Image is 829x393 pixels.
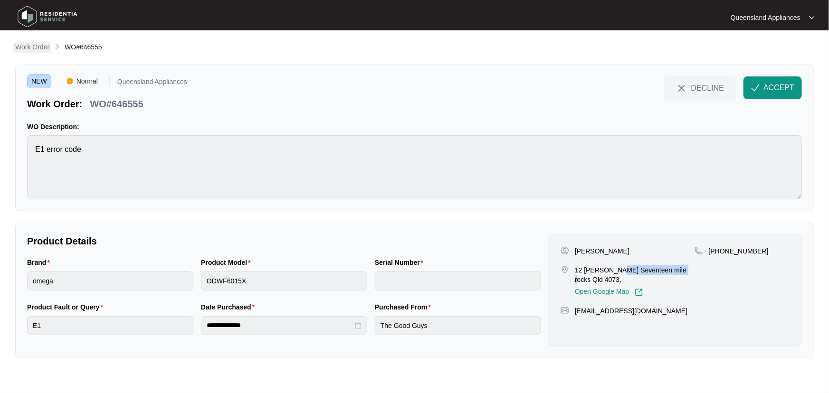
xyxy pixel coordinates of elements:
p: Work Order [15,42,49,52]
p: Work Order: [27,97,82,111]
textarea: E1 error code [27,135,802,199]
input: Product Fault or Query [27,316,193,335]
img: map-pin [695,246,703,255]
img: chevron-right [53,43,61,50]
p: Queensland Appliances [731,13,800,22]
label: Brand [27,258,54,267]
p: [PHONE_NUMBER] [709,246,769,256]
p: Queensland Appliances [117,78,187,88]
a: Open Google Map [575,288,643,297]
label: Product Fault or Query [27,302,107,312]
p: WO#646555 [90,97,143,111]
img: check-Icon [751,84,760,92]
button: check-IconACCEPT [743,76,802,99]
input: Product Model [201,271,367,290]
a: Work Order [13,42,51,53]
input: Serial Number [375,271,541,290]
span: Normal [73,74,102,88]
span: ACCEPT [763,82,794,94]
label: Purchased From [375,302,435,312]
label: Serial Number [375,258,427,267]
input: Brand [27,271,193,290]
p: 12 [PERSON_NAME] Seventeen mile rocks Qld 4073, [575,265,695,284]
p: WO Description: [27,122,802,131]
span: NEW [27,74,51,88]
input: Purchased From [375,316,541,335]
input: Date Purchased [207,320,353,330]
label: Product Model [201,258,255,267]
p: Product Details [27,234,541,248]
img: Link-External [635,288,643,297]
img: dropdown arrow [809,15,815,20]
img: map-pin [561,265,569,274]
p: [PERSON_NAME] [575,246,629,256]
p: [EMAIL_ADDRESS][DOMAIN_NAME] [575,306,687,316]
img: Vercel Logo [67,78,73,84]
img: close-Icon [676,83,687,94]
img: map-pin [561,306,569,315]
img: residentia service logo [14,2,81,31]
span: WO#646555 [65,43,102,51]
label: Date Purchased [201,302,258,312]
span: DECLINE [691,83,724,93]
img: user-pin [561,246,569,255]
button: close-IconDECLINE [664,76,736,99]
